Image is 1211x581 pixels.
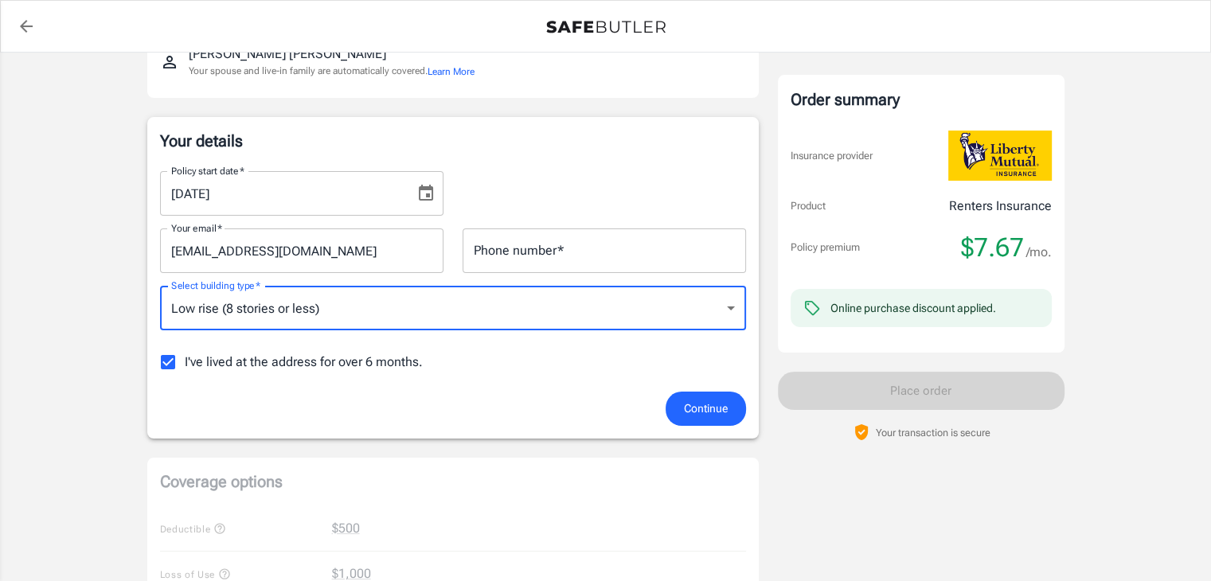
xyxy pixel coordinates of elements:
img: Back to quotes [546,21,666,33]
button: Choose date, selected date is Aug 23, 2025 [410,177,442,209]
p: Policy premium [791,240,860,255]
input: Enter email [160,228,443,273]
label: Policy start date [171,164,244,177]
div: Order summary [791,88,1052,111]
p: Product [791,198,826,214]
div: Low rise (8 stories or less) [160,286,746,330]
p: Insurance provider [791,148,873,164]
img: Liberty Mutual [948,131,1052,181]
label: Your email [171,221,222,235]
input: MM/DD/YYYY [160,171,404,216]
p: Your transaction is secure [876,425,990,440]
input: Enter number [463,228,746,273]
div: Online purchase discount applied. [830,300,996,316]
p: [PERSON_NAME] [PERSON_NAME] [189,45,386,64]
span: /mo. [1026,241,1052,263]
span: I've lived at the address for over 6 months. [185,353,423,372]
a: back to quotes [10,10,42,42]
span: Continue [684,399,728,419]
button: Learn More [428,64,475,79]
span: $7.67 [961,232,1024,263]
svg: Insured person [160,53,179,72]
label: Select building type [171,279,260,292]
p: Renters Insurance [949,197,1052,216]
p: Your details [160,130,746,152]
p: Your spouse and live-in family are automatically covered. [189,64,475,79]
button: Continue [666,392,746,426]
